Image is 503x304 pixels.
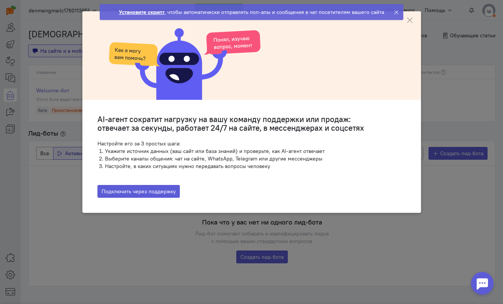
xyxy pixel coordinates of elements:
[416,7,454,22] button: Я согласен
[119,8,384,16] div: , чтобы автоматически отправлять поп-апы и сообщения в чат посетителям вашего сайта
[105,155,406,162] li: Выберите каналы общения: чат на сайте, WhatsApp, Telegram или другие мессенджеры
[97,140,181,147] span: Настройте его за 3 простых шага:
[105,162,406,170] li: Настройте, в каких ситуациях нужно передавать вопросы человеку
[380,15,393,21] a: здесь
[422,11,447,18] span: Я согласен
[119,9,164,15] strong: Установите скрипт
[105,147,406,155] li: Укажите источник данных (ваш сайт или база знаний) и проверьте, как AI-агент отвечает
[49,8,407,21] div: Мы используем cookies для улучшения работы сайта, анализа трафика и персонализации. Используя сай...
[97,115,406,132] h3: AI-агент сократит нагрузку на вашу команду поддержки или продаж: отвечает за секунды, работает 24...
[97,185,180,198] button: Подключить через поддержку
